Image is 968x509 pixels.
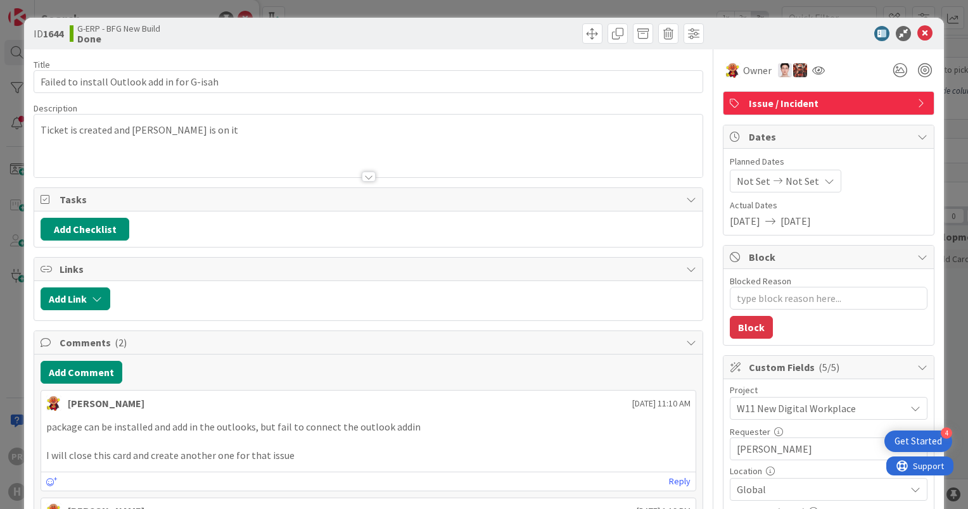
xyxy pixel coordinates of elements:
div: 4 [941,427,952,439]
p: Ticket is created and [PERSON_NAME] is on it [41,123,696,137]
p: package can be installed and add in the outlooks, but fail to connect the outlook addin [46,420,691,434]
span: W11 New Digital Workplace [737,399,899,417]
div: Location [730,467,927,475]
span: [DATE] 11:10 AM [632,397,691,410]
label: Title [34,59,50,70]
span: Dates [749,129,911,144]
span: Block [749,249,911,265]
label: Blocked Reason [730,275,791,287]
span: Comments [60,335,680,350]
button: Add Link [41,287,110,310]
span: Global [737,482,905,497]
div: Open Get Started checklist, remaining modules: 4 [884,430,952,452]
img: LC [725,63,741,78]
span: ( 5/5 ) [818,361,839,374]
span: [DATE] [730,213,760,229]
label: Requester [730,426,770,437]
a: Reply [669,474,691,489]
button: Add Comment [41,361,122,384]
span: Links [60,261,680,277]
div: Project [730,386,927,394]
div: Get Started [895,435,942,448]
button: Block [730,316,773,339]
input: type card name here... [34,70,703,93]
span: G-ERP - BFG New Build [77,23,160,34]
p: I will close this card and create another one for that issue [46,448,691,463]
img: ll [778,63,792,77]
span: Planned Dates [730,155,927,168]
span: Actual Dates [730,199,927,212]
span: Tasks [60,192,680,207]
span: Support [27,2,58,17]
span: Issue / Incident [749,96,911,111]
img: LC [46,396,61,411]
span: Description [34,103,77,114]
img: JK [793,63,807,77]
span: [DATE] [780,213,811,229]
button: Add Checklist [41,218,129,241]
span: Custom Fields [749,360,911,375]
span: Owner [743,63,772,78]
span: ID [34,26,63,41]
span: ( 2 ) [115,336,127,349]
b: Done [77,34,160,44]
span: Not Set [737,173,770,189]
span: Not Set [786,173,819,189]
div: [PERSON_NAME] [68,396,144,411]
b: 1644 [43,27,63,40]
